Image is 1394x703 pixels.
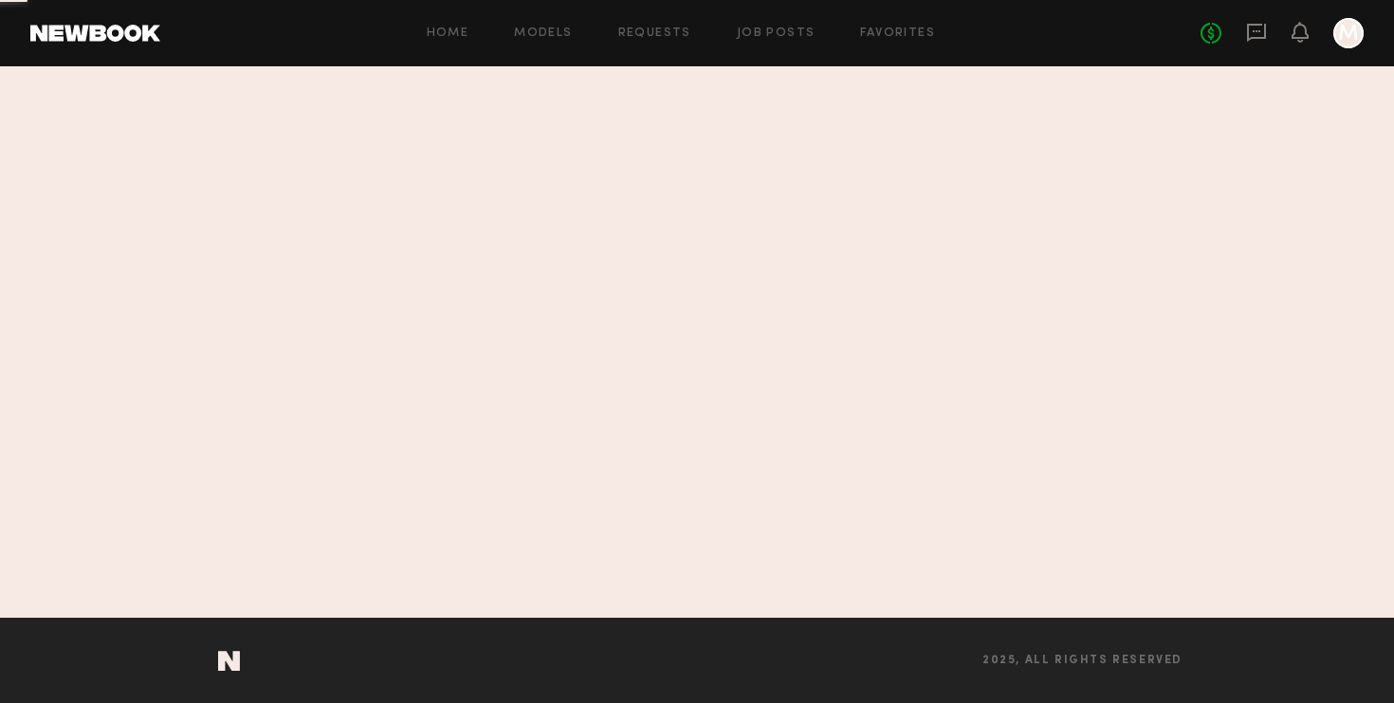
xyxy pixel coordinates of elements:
a: Job Posts [737,27,816,40]
a: Home [427,27,469,40]
a: M [1333,18,1364,48]
a: Models [514,27,572,40]
a: Requests [618,27,691,40]
span: 2025, all rights reserved [982,655,1183,667]
a: Favorites [860,27,935,40]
